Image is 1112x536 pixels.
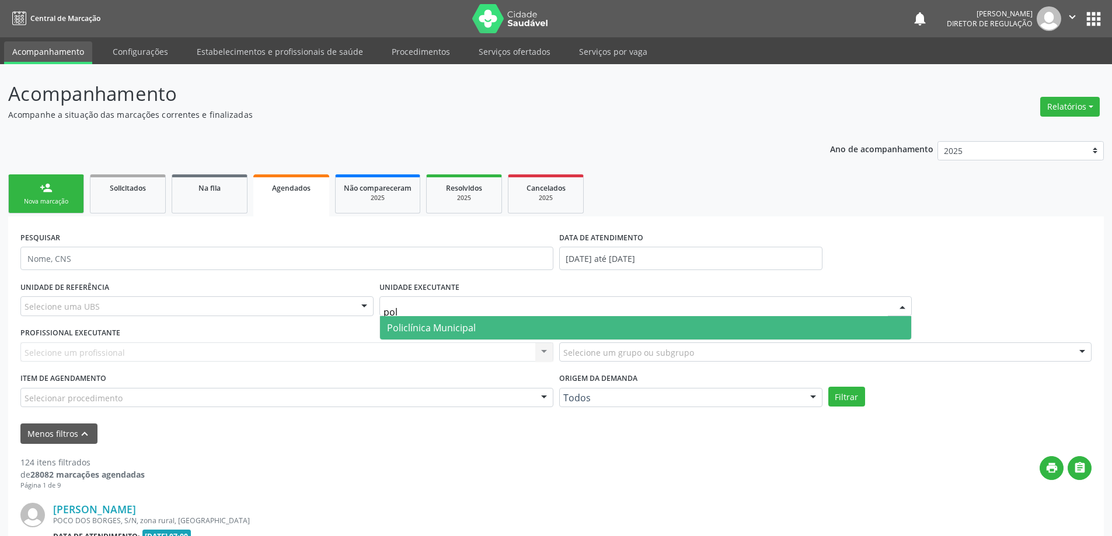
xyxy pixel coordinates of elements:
[559,370,637,388] label: Origem da demanda
[20,481,145,491] div: Página 1 de 9
[379,278,459,296] label: UNIDADE EXECUTANTE
[25,392,123,404] span: Selecionar procedimento
[4,41,92,64] a: Acompanhamento
[20,324,120,342] label: PROFISSIONAL EXECUTANTE
[344,183,412,193] span: Não compareceram
[830,141,933,156] p: Ano de acompanhamento
[384,41,458,62] a: Procedimentos
[1068,456,1092,480] button: 
[20,278,109,296] label: UNIDADE DE REFERÊNCIA
[912,10,928,27] button: notifications
[20,468,145,481] div: de
[20,229,60,247] label: PESQUISAR
[947,19,1033,29] span: Diretor de regulação
[1061,6,1083,31] button: 
[527,183,566,193] span: Cancelados
[25,300,100,313] span: Selecione uma UBS
[563,346,694,359] span: Selecione um grupo ou subgrupo
[30,469,145,480] strong: 28082 marcações agendadas
[198,183,221,193] span: Na fila
[470,41,559,62] a: Serviços ofertados
[30,13,100,23] span: Central de Marcação
[189,41,371,62] a: Estabelecimentos e profissionais de saúde
[20,456,145,468] div: 124 itens filtrados
[17,197,75,206] div: Nova marcação
[8,9,100,28] a: Central de Marcação
[1037,6,1061,31] img: img
[20,247,553,270] input: Nome, CNS
[8,79,775,108] p: Acompanhamento
[110,183,146,193] span: Solicitados
[828,387,865,407] button: Filtrar
[559,247,822,270] input: Selecione um intervalo
[1040,456,1064,480] button: print
[1040,97,1100,117] button: Relatórios
[446,183,482,193] span: Resolvidos
[8,108,775,121] p: Acompanhe a situação das marcações correntes e finalizadas
[947,9,1033,19] div: [PERSON_NAME]
[517,194,575,202] div: 2025
[1045,461,1058,474] i: print
[563,392,799,404] span: Todos
[53,503,136,516] a: [PERSON_NAME]
[20,370,106,388] label: Item de agendamento
[571,41,656,62] a: Serviços por vaga
[344,194,412,202] div: 2025
[387,321,476,334] span: Policlínica Municipal
[53,516,916,526] div: POCO DOS BORGES, S/N, zona rural, [GEOGRAPHIC_DATA]
[78,428,91,440] i: keyboard_arrow_up
[1073,461,1086,474] i: 
[384,300,888,324] input: Selecione uma unidade
[1083,9,1104,29] button: apps
[559,229,643,247] label: DATA DE ATENDIMENTO
[104,41,176,62] a: Configurações
[20,423,97,444] button: Menos filtroskeyboard_arrow_up
[435,194,493,202] div: 2025
[40,181,53,194] div: person_add
[272,183,311,193] span: Agendados
[1066,10,1079,23] i: 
